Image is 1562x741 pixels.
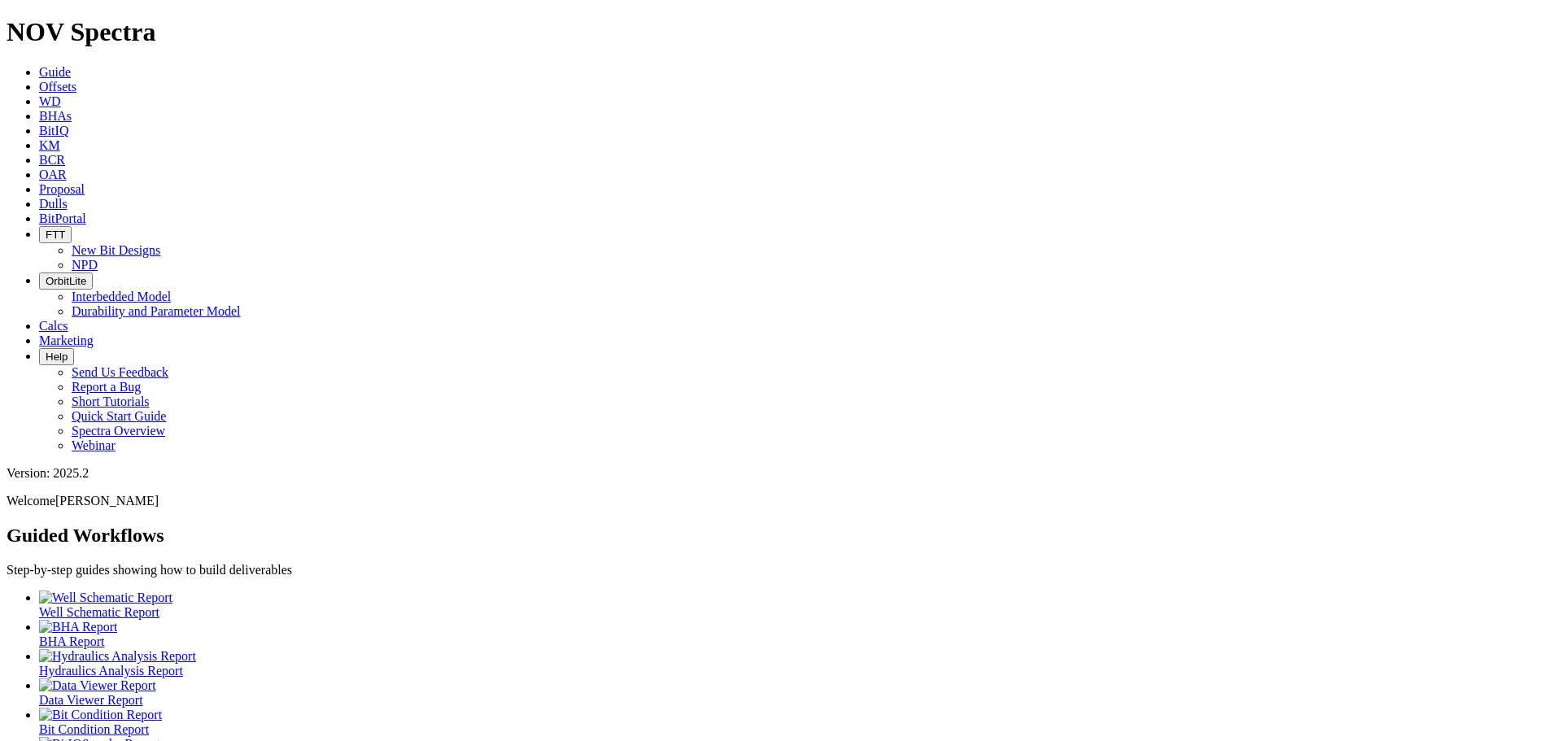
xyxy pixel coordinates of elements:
span: [PERSON_NAME] [55,494,159,508]
a: Quick Start Guide [72,409,166,423]
h2: Guided Workflows [7,525,1555,547]
span: FTT [46,229,65,241]
div: Version: 2025.2 [7,466,1555,481]
a: BitPortal [39,211,86,225]
a: Spectra Overview [72,424,165,438]
a: Bit Condition Report Bit Condition Report [39,708,1555,736]
img: Hydraulics Analysis Report [39,649,196,664]
a: Short Tutorials [72,394,150,408]
span: Well Schematic Report [39,605,159,619]
a: Marketing [39,333,94,347]
a: Data Viewer Report Data Viewer Report [39,678,1555,707]
a: Calcs [39,319,68,333]
a: Dulls [39,197,68,211]
span: OrbitLite [46,275,86,287]
a: Durability and Parameter Model [72,304,241,318]
a: BHA Report BHA Report [39,620,1555,648]
a: Interbedded Model [72,290,171,303]
button: FTT [39,226,72,243]
a: NPD [72,258,98,272]
a: Well Schematic Report Well Schematic Report [39,591,1555,619]
span: Data Viewer Report [39,693,143,707]
img: Bit Condition Report [39,708,162,722]
a: Guide [39,65,71,79]
a: New Bit Designs [72,243,160,257]
a: KM [39,138,60,152]
h1: NOV Spectra [7,17,1555,47]
span: Hydraulics Analysis Report [39,664,183,678]
a: Offsets [39,80,76,94]
a: Webinar [72,438,116,452]
img: Data Viewer Report [39,678,156,693]
span: Bit Condition Report [39,722,149,736]
a: Hydraulics Analysis Report Hydraulics Analysis Report [39,649,1555,678]
img: Well Schematic Report [39,591,172,605]
button: OrbitLite [39,272,93,290]
a: OAR [39,168,67,181]
a: BHAs [39,109,72,123]
a: Proposal [39,182,85,196]
a: Report a Bug [72,380,141,394]
span: BHA Report [39,634,104,648]
p: Welcome [7,494,1555,508]
span: Help [46,351,68,363]
a: WD [39,94,61,108]
a: Send Us Feedback [72,365,168,379]
p: Step-by-step guides showing how to build deliverables [7,563,1555,578]
button: Help [39,348,74,365]
a: BCR [39,153,65,167]
img: BHA Report [39,620,117,634]
a: BitIQ [39,124,68,137]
